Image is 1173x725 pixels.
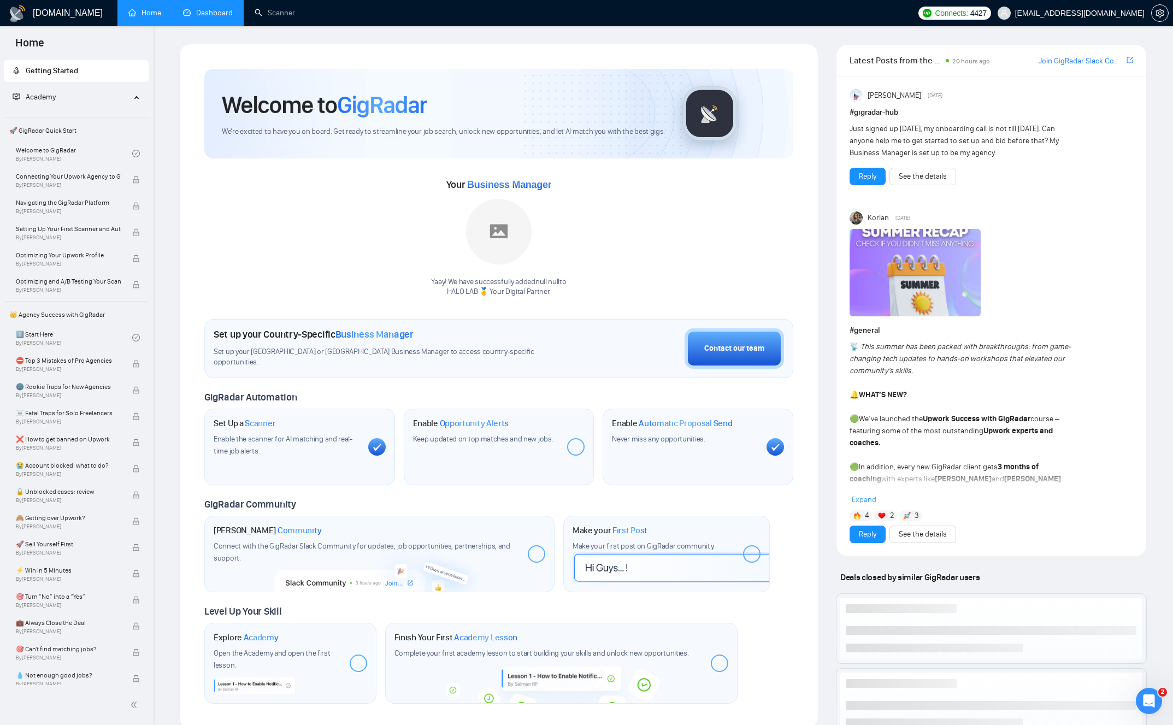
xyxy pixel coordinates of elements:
[132,334,140,341] span: check-circle
[244,632,279,643] span: Academy
[16,670,121,681] span: 💧 Not enough good jobs?
[850,54,942,67] span: Latest Posts from the GigRadar Community
[132,622,140,630] span: lock
[685,328,784,369] button: Contact our team
[935,474,992,484] strong: [PERSON_NAME]
[132,150,140,157] span: check-circle
[16,326,132,350] a: 1️⃣ Start HereBy[PERSON_NAME]
[446,179,552,191] span: Your
[132,202,140,210] span: lock
[337,90,427,120] span: GigRadar
[132,596,140,604] span: lock
[9,5,26,22] img: logo
[16,460,121,471] span: 😭 Account blocked: what to do?
[222,90,427,120] h1: Welcome to
[16,408,121,419] span: ☠️ Fatal Traps for Solo Freelancers
[132,228,140,236] span: lock
[16,565,121,576] span: ⚡ Win in 5 Minutes
[132,255,140,262] span: lock
[850,229,981,316] img: F09CV3P1UE7-Summer%20recap.png
[13,93,20,101] span: fund-projection-screen
[850,325,1133,337] h1: # general
[16,434,121,445] span: ❌ How to get banned on Upwork
[889,526,956,543] button: See the details
[16,287,121,293] span: By [PERSON_NAME]
[16,250,121,261] span: Optimizing Your Upwork Profile
[214,541,510,563] span: Connect with the GigRadar Slack Community for updates, job opportunities, partnerships, and support.
[16,523,121,530] span: By [PERSON_NAME]
[850,462,859,471] span: 🟢
[16,223,121,234] span: Setting Up Your First Scanner and Auto-Bidder
[132,544,140,551] span: lock
[222,127,665,137] span: We're excited to have you on board. Get ready to streamline your job search, unlock new opportuni...
[214,525,322,536] h1: [PERSON_NAME]
[850,414,859,423] span: 🟢
[865,510,869,521] span: 4
[132,649,140,656] span: lock
[26,66,78,75] span: Getting Started
[915,510,919,521] span: 3
[440,418,509,429] span: Opportunity Alerts
[573,525,647,536] h1: Make your
[204,605,281,617] span: Level Up Your Skill
[132,570,140,577] span: lock
[850,107,1133,119] h1: # gigradar-hub
[13,92,56,102] span: Academy
[16,142,132,166] a: Welcome to GigRadarBy[PERSON_NAME]
[5,304,148,326] span: 👑 Agency Success with GigRadar
[278,525,322,536] span: Community
[16,539,121,550] span: 🚀 Sell Yourself First
[16,355,121,366] span: ⛔ Top 3 Mistakes of Pro Agencies
[132,386,140,394] span: lock
[836,568,984,587] span: Deals closed by similar GigRadar users
[132,517,140,525] span: lock
[132,675,140,682] span: lock
[16,276,121,287] span: Optimizing and A/B Testing Your Scanner for Better Results
[128,8,161,17] a: homeHome
[245,418,275,429] span: Scanner
[1136,688,1162,714] iframe: Intercom live chat
[16,445,121,451] span: By [PERSON_NAME]
[16,419,121,425] span: By [PERSON_NAME]
[850,168,886,185] button: Reply
[132,439,140,446] span: lock
[923,9,932,17] img: upwork-logo.png
[16,486,121,497] span: 🔓 Unblocked cases: review
[899,170,947,182] a: See the details
[413,418,509,429] h1: Enable
[16,182,121,188] span: By [PERSON_NAME]
[612,525,647,536] span: First Post
[890,510,894,521] span: 2
[704,343,764,355] div: Contact our team
[1151,4,1169,22] button: setting
[682,86,737,141] img: gigradar-logo.png
[859,390,907,399] strong: WHAT’S NEW?
[413,434,553,444] span: Keep updated on top matches and new jobs.
[16,471,121,478] span: By [PERSON_NAME]
[1151,9,1169,17] a: setting
[214,328,414,340] h1: Set up your Country-Specific
[183,8,233,17] a: dashboardDashboard
[454,632,517,643] span: Academy Lesson
[1000,9,1008,17] span: user
[935,7,968,19] span: Connects:
[573,541,715,551] span: Make your first post on GigRadar community.
[952,57,990,65] span: 20 hours ago
[214,649,331,670] span: Open the Academy and open the first lesson.
[970,7,987,19] span: 4427
[16,550,121,556] span: By [PERSON_NAME]
[850,342,1071,375] em: This summer has been packed with breakthroughs: from game-changing tech updates to hands-on works...
[16,497,121,504] span: By [PERSON_NAME]
[612,434,705,444] span: Never miss any opportunities.
[16,681,121,687] span: By [PERSON_NAME]
[4,60,149,82] li: Getting Started
[132,360,140,368] span: lock
[16,644,121,655] span: 🎯 Can't find matching jobs?
[7,35,53,58] span: Home
[1158,688,1167,697] span: 2
[878,512,886,520] img: ❤️
[612,418,732,429] h1: Enable
[16,628,121,635] span: By [PERSON_NAME]
[438,667,684,703] img: academy-bg.png
[467,179,551,190] span: Business Manager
